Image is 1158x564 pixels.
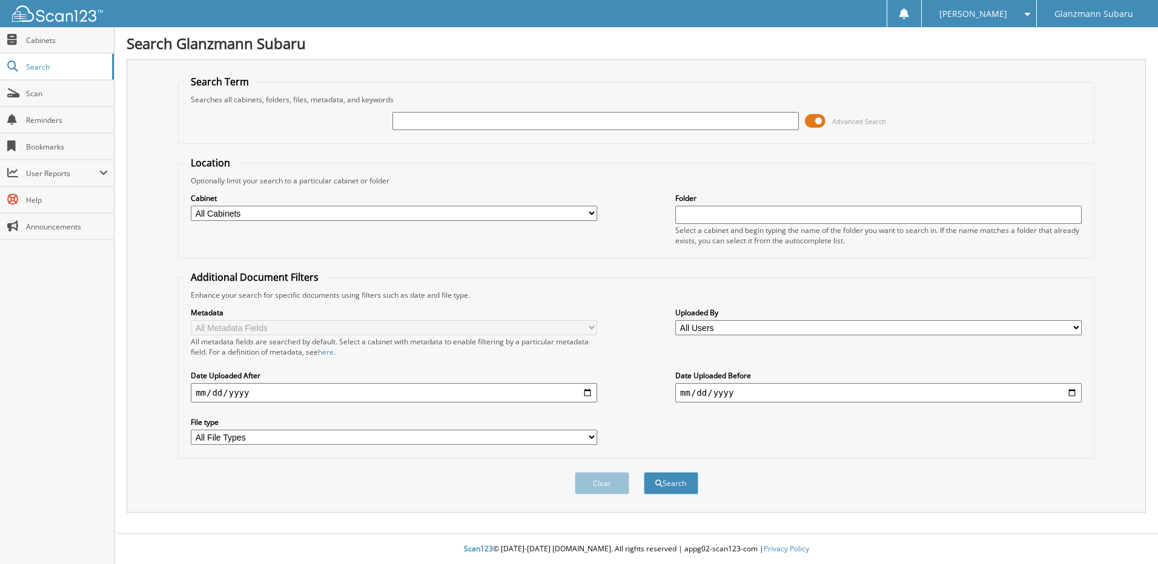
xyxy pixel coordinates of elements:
a: here [318,347,334,357]
span: [PERSON_NAME] [939,10,1007,18]
label: File type [191,417,597,427]
label: Folder [675,193,1082,203]
div: Select a cabinet and begin typing the name of the folder you want to search in. If the name match... [675,225,1082,246]
span: User Reports [26,168,99,179]
span: Advanced Search [832,117,886,126]
iframe: Chat Widget [1097,506,1158,564]
label: Date Uploaded Before [675,370,1082,381]
legend: Location [185,156,236,169]
div: Enhance your search for specific documents using filters such as date and file type. [185,290,1088,300]
label: Cabinet [191,193,597,203]
span: Glanzmann Subaru [1054,10,1133,18]
span: Search [26,62,106,72]
label: Uploaded By [675,307,1082,318]
h1: Search Glanzmann Subaru [127,33,1146,53]
span: Scan [26,88,108,99]
div: All metadata fields are searched by default. Select a cabinet with metadata to enable filtering b... [191,336,597,357]
span: Bookmarks [26,142,108,152]
span: Help [26,195,108,205]
input: end [675,383,1082,402]
span: Cabinets [26,35,108,45]
input: start [191,383,597,402]
img: scan123-logo-white.svg [12,5,103,22]
legend: Additional Document Filters [185,271,325,284]
legend: Search Term [185,75,255,88]
span: Scan123 [464,543,493,554]
button: Search [644,472,698,494]
button: Clear [575,472,629,494]
label: Metadata [191,307,597,318]
div: © [DATE]-[DATE] [DOMAIN_NAME]. All rights reserved | appg02-scan123-com | [114,534,1158,564]
a: Privacy Policy [764,543,809,554]
div: Optionally limit your search to a particular cabinet or folder [185,175,1088,186]
label: Date Uploaded After [191,370,597,381]
span: Announcements [26,221,108,232]
div: Searches all cabinets, folders, files, metadata, and keywords [185,94,1088,105]
span: Reminders [26,115,108,125]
